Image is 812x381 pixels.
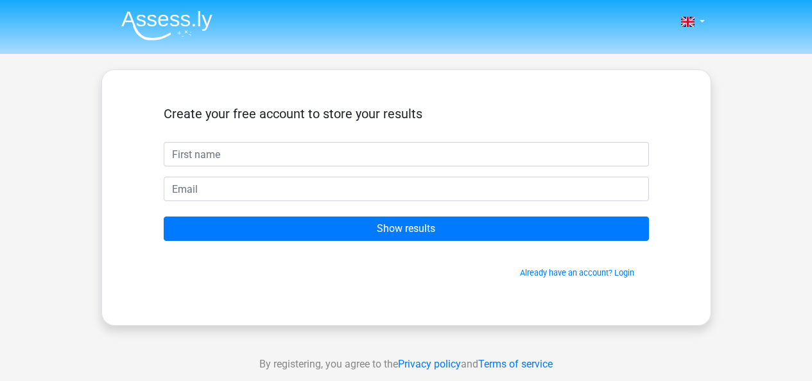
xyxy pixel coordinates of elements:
img: Assessly [121,10,212,40]
input: Email [164,177,649,201]
input: Show results [164,217,649,241]
h5: Create your free account to store your results [164,106,649,121]
a: Terms of service [478,358,553,370]
input: First name [164,142,649,166]
a: Privacy policy [398,358,461,370]
a: Already have an account? Login [520,268,634,278]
